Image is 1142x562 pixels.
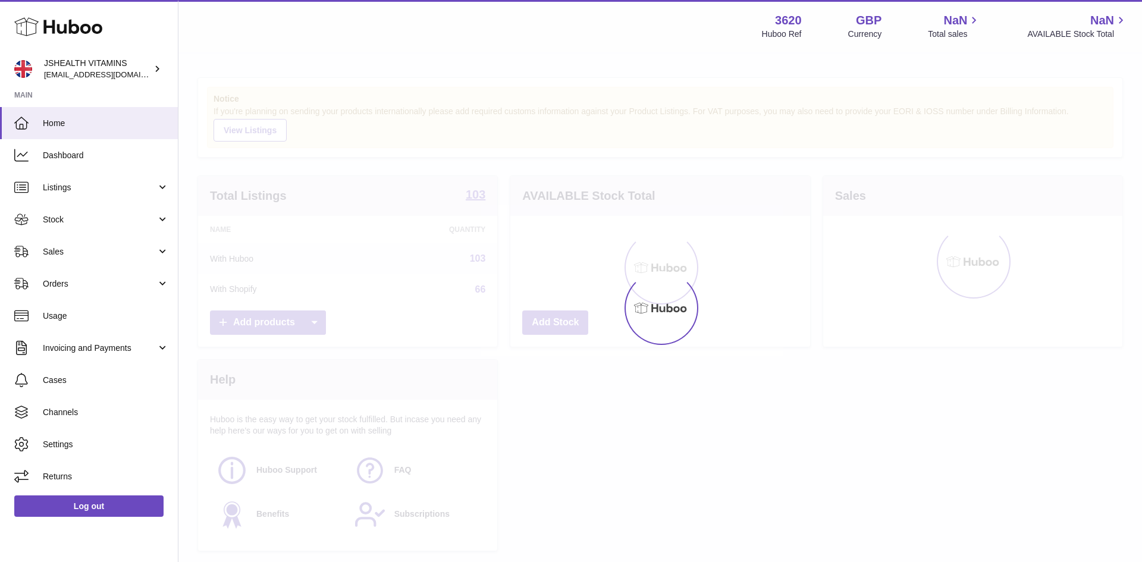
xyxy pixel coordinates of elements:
[943,12,967,29] span: NaN
[928,29,981,40] span: Total sales
[1090,12,1114,29] span: NaN
[43,439,169,450] span: Settings
[1027,12,1128,40] a: NaN AVAILABLE Stock Total
[928,12,981,40] a: NaN Total sales
[856,12,881,29] strong: GBP
[43,214,156,225] span: Stock
[43,375,169,386] span: Cases
[43,118,169,129] span: Home
[43,150,169,161] span: Dashboard
[44,58,151,80] div: JSHEALTH VITAMINS
[14,495,164,517] a: Log out
[848,29,882,40] div: Currency
[43,182,156,193] span: Listings
[44,70,175,79] span: [EMAIL_ADDRESS][DOMAIN_NAME]
[1027,29,1128,40] span: AVAILABLE Stock Total
[762,29,802,40] div: Huboo Ref
[14,60,32,78] img: internalAdmin-3620@internal.huboo.com
[43,471,169,482] span: Returns
[43,407,169,418] span: Channels
[43,310,169,322] span: Usage
[775,12,802,29] strong: 3620
[43,343,156,354] span: Invoicing and Payments
[43,278,156,290] span: Orders
[43,246,156,258] span: Sales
